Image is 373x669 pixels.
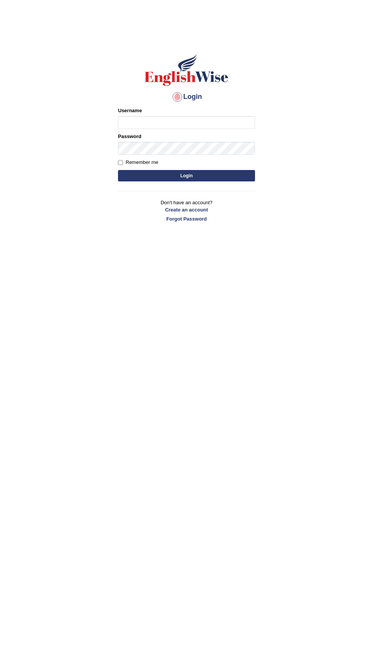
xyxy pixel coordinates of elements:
[118,133,141,140] label: Password
[118,159,158,166] label: Remember me
[118,206,255,213] a: Create an account
[118,199,255,222] p: Don't have an account?
[118,215,255,222] a: Forgot Password
[118,170,255,181] button: Login
[118,107,142,114] label: Username
[118,91,255,103] h4: Login
[118,160,123,165] input: Remember me
[143,53,230,87] img: Logo of English Wise sign in for intelligent practice with AI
